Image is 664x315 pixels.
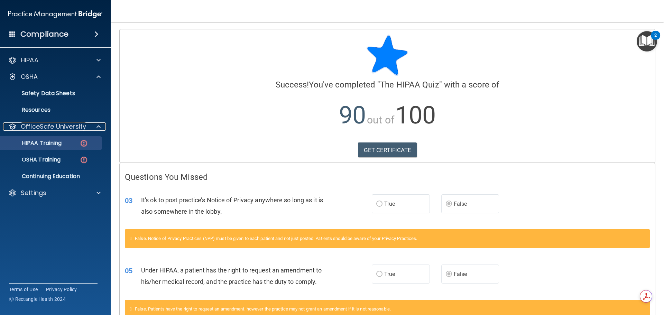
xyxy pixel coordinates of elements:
span: True [384,271,395,277]
img: danger-circle.6113f641.png [80,156,88,164]
span: Success! [276,80,309,90]
span: 05 [125,267,132,275]
h4: Compliance [20,29,68,39]
p: OfficeSafe University [21,122,86,131]
a: GET CERTIFICATE [358,142,417,158]
span: 03 [125,196,132,205]
span: The HIPAA Quiz [380,80,439,90]
p: OSHA Training [4,156,61,163]
span: False [454,271,467,277]
span: 90 [339,101,366,129]
p: Safety Data Sheets [4,90,99,97]
span: False. Notice of Privacy Practices (NPP) must be given to each patient and not just posted. Patie... [135,236,417,241]
img: danger-circle.6113f641.png [80,139,88,148]
input: False [446,272,452,277]
div: 2 [654,35,657,44]
input: False [446,202,452,207]
a: Terms of Use [9,286,38,293]
p: HIPAA [21,56,38,64]
p: OSHA [21,73,38,81]
a: OSHA [8,73,101,81]
span: It's ok to post practice’s Notice of Privacy anywhere so long as it is also somewhere in the lobby. [141,196,323,215]
input: True [376,272,382,277]
span: False. Patients have the right to request an amendment, however the practice may not grant an ame... [135,306,391,312]
img: blue-star-rounded.9d042014.png [367,35,408,76]
h4: You've completed " " with a score of [125,80,650,89]
a: Privacy Policy [46,286,77,293]
span: False [454,201,467,207]
button: Open Resource Center, 2 new notifications [637,31,657,52]
a: OfficeSafe University [8,122,101,131]
p: Resources [4,106,99,113]
h4: Questions You Missed [125,173,650,182]
span: 100 [395,101,436,129]
p: HIPAA Training [4,140,62,147]
iframe: Drift Widget Chat Controller [629,267,656,294]
a: Settings [8,189,101,197]
input: True [376,202,382,207]
img: PMB logo [8,7,102,21]
p: Settings [21,189,46,197]
a: HIPAA [8,56,101,64]
p: Continuing Education [4,173,99,180]
span: True [384,201,395,207]
span: Ⓒ Rectangle Health 2024 [9,296,66,303]
span: out of [367,114,394,126]
span: Under HIPAA, a patient has the right to request an amendment to his/her medical record, and the p... [141,267,322,285]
